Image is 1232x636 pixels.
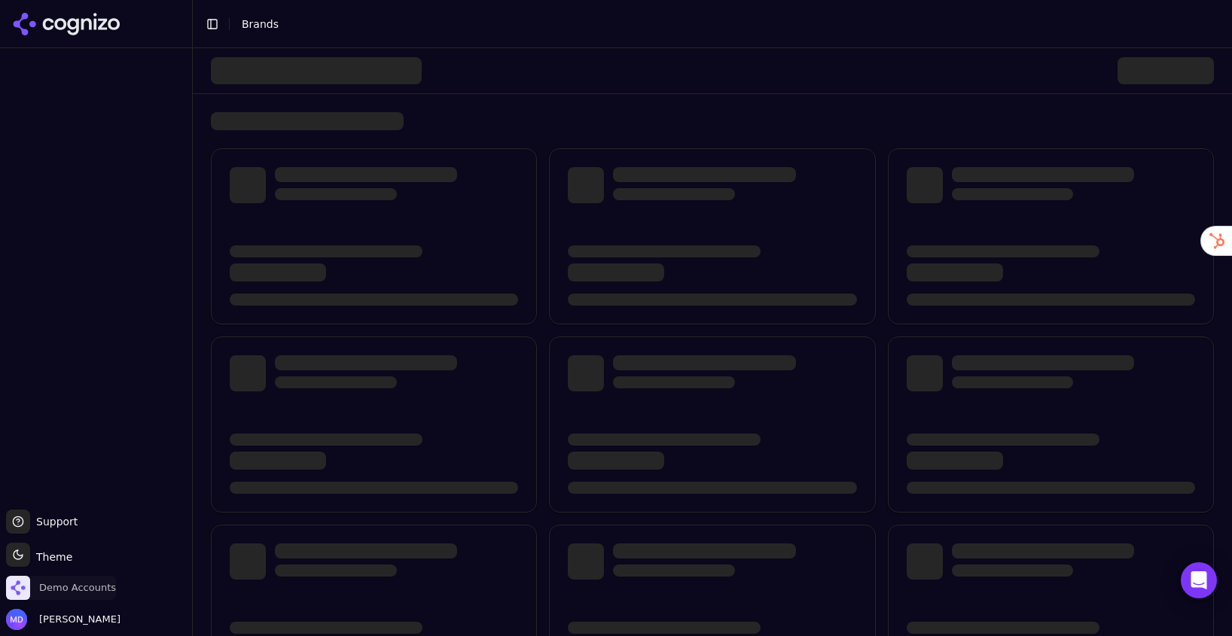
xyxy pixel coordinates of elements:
[39,581,116,595] span: Demo Accounts
[6,609,27,630] img: Melissa Dowd
[30,551,72,563] span: Theme
[30,514,78,529] span: Support
[242,17,1190,32] nav: breadcrumb
[6,576,30,600] img: Demo Accounts
[242,18,279,30] span: Brands
[1181,562,1217,598] div: Open Intercom Messenger
[33,613,120,626] span: [PERSON_NAME]
[6,609,120,630] button: Open user button
[6,576,116,600] button: Open organization switcher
